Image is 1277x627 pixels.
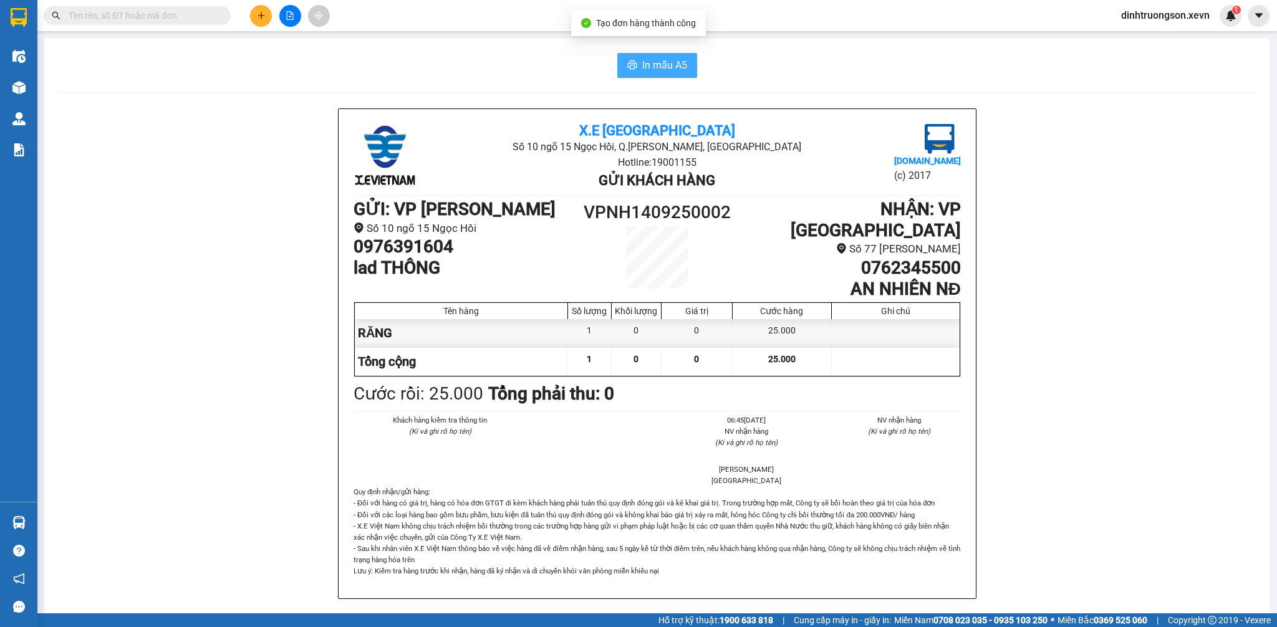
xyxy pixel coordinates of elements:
span: aim [314,11,323,20]
div: Tên hàng [358,306,564,316]
div: Giá trị [665,306,729,316]
i: (Kí và ghi rõ họ tên) [715,438,778,447]
span: caret-down [1253,10,1265,21]
h1: 0762345500 [733,257,961,279]
span: file-add [286,11,294,20]
b: Gửi khách hàng [599,173,715,188]
button: plus [250,5,272,27]
button: printerIn mẫu A5 [617,53,697,78]
span: environment [354,223,364,233]
img: logo.jpg [354,124,416,186]
button: aim [308,5,330,27]
i: (Kí và ghi rõ họ tên) [409,427,471,436]
span: printer [627,60,637,72]
i: (Kí và ghi rõ họ tên) [868,427,930,436]
span: ⚪️ [1051,618,1054,623]
p: - Đối với hàng có giá trị, hàng có hóa đơn GTGT đi kèm khách hàng phải tuân thủ quy định đóng gói... [354,497,961,576]
div: Cước rồi : 25.000 [354,380,483,408]
div: 25.000 [733,319,832,347]
span: 0 [634,354,638,364]
strong: 0369 525 060 [1094,615,1147,625]
img: warehouse-icon [12,516,26,529]
li: Số 10 ngõ 15 Ngọc Hồi, Q.[PERSON_NAME], [GEOGRAPHIC_DATA] [117,31,521,46]
div: RĂNG [355,319,568,347]
img: logo.jpg [16,16,78,78]
span: Tạo đơn hàng thành công [596,18,696,28]
li: Hotline: 19001155 [455,155,859,170]
b: [DOMAIN_NAME] [894,156,961,166]
li: 06:45[DATE] [685,414,808,426]
span: environment [836,243,847,254]
span: search [52,11,60,20]
li: [PERSON_NAME][GEOGRAPHIC_DATA] [685,464,808,486]
span: question-circle [13,545,25,557]
li: Số 10 ngõ 15 Ngọc Hồi [354,220,581,237]
span: notification [13,573,25,585]
span: plus [257,11,266,20]
div: 0 [612,319,662,347]
b: X.E [GEOGRAPHIC_DATA] [579,123,735,138]
h1: lad THÔNG [354,257,581,279]
div: Ghi chú [835,306,957,316]
div: Cước hàng [736,306,828,316]
img: solution-icon [12,143,26,156]
span: In mẫu A5 [642,57,687,73]
span: | [1157,613,1159,627]
span: 25.000 [768,354,796,364]
img: warehouse-icon [12,81,26,94]
span: Miền Bắc [1058,613,1147,627]
div: Số lượng [571,306,608,316]
button: caret-down [1248,5,1270,27]
span: Miền Nam [894,613,1048,627]
span: 1 [1234,6,1238,14]
span: check-circle [581,18,591,28]
img: warehouse-icon [12,112,26,125]
strong: 0708 023 035 - 0935 103 250 [933,615,1048,625]
span: Tổng cộng [358,354,416,369]
span: dinhtruongson.xevn [1111,7,1220,23]
li: NV nhận hàng [685,426,808,437]
li: Số 10 ngõ 15 Ngọc Hồi, Q.[PERSON_NAME], [GEOGRAPHIC_DATA] [455,139,859,155]
li: Khách hàng kiểm tra thông tin [378,414,502,426]
strong: 1900 633 818 [720,615,773,625]
div: Quy định nhận/gửi hàng : [354,486,961,577]
li: (c) 2017 [894,168,961,183]
li: Hotline: 19001155 [117,46,521,62]
span: message [13,601,25,613]
h1: AN NHIÊN NĐ [733,279,961,300]
b: GỬI : VP [PERSON_NAME] [354,199,556,219]
sup: 1 [1232,6,1241,14]
span: 1 [587,354,592,364]
li: Số 77 [PERSON_NAME] [733,241,961,257]
h1: 0976391604 [354,236,581,257]
b: Tổng phải thu: 0 [488,383,614,404]
li: NV nhận hàng [838,414,961,426]
button: file-add [279,5,301,27]
b: NHẬN : VP [GEOGRAPHIC_DATA] [791,199,961,241]
span: 0 [694,354,699,364]
div: 0 [662,319,733,347]
h1: VPNH1409250002 [581,199,733,226]
input: Tìm tên, số ĐT hoặc mã đơn [69,9,216,22]
span: | [783,613,784,627]
span: Hỗ trợ kỹ thuật: [658,613,773,627]
img: logo-vxr [11,8,27,27]
img: warehouse-icon [12,50,26,63]
img: logo.jpg [925,124,955,154]
div: Khối lượng [615,306,658,316]
span: Cung cấp máy in - giấy in: [794,613,891,627]
div: 1 [568,319,612,347]
span: copyright [1208,616,1217,625]
b: GỬI : VP [PERSON_NAME] [16,90,218,111]
img: icon-new-feature [1225,10,1236,21]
